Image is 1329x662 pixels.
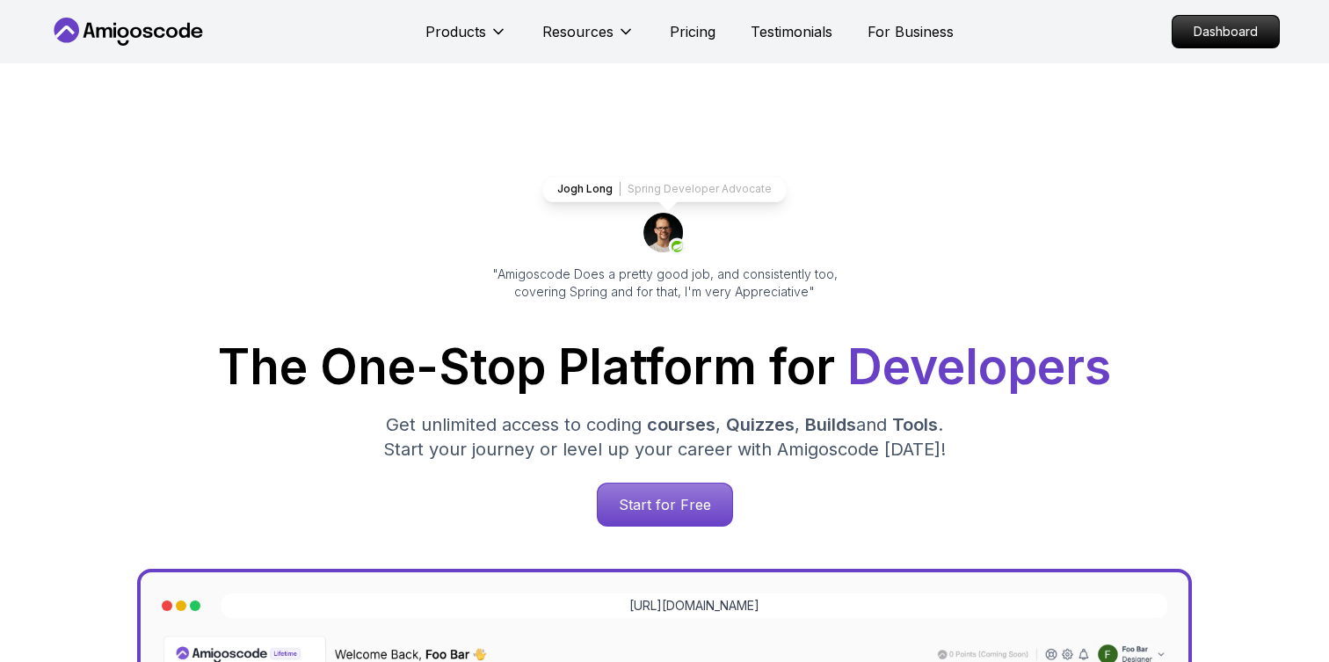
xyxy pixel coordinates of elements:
[868,21,954,42] a: For Business
[598,484,732,526] p: Start for Free
[1172,15,1280,48] a: Dashboard
[892,414,938,435] span: Tools
[542,21,635,56] button: Resources
[542,21,614,42] p: Resources
[425,21,486,42] p: Products
[629,597,759,615] a: [URL][DOMAIN_NAME]
[425,21,507,56] button: Products
[557,182,613,196] p: Jogh Long
[647,414,715,435] span: courses
[597,483,733,527] a: Start for Free
[751,21,832,42] a: Testimonials
[369,412,960,462] p: Get unlimited access to coding , , and . Start your journey or level up your career with Amigosco...
[1173,16,1279,47] p: Dashboard
[63,343,1266,391] h1: The One-Stop Platform for
[805,414,856,435] span: Builds
[628,182,772,196] p: Spring Developer Advocate
[643,213,686,255] img: josh long
[468,266,861,301] p: "Amigoscode Does a pretty good job, and consistently too, covering Spring and for that, I'm very ...
[670,21,715,42] a: Pricing
[847,338,1111,396] span: Developers
[726,414,795,435] span: Quizzes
